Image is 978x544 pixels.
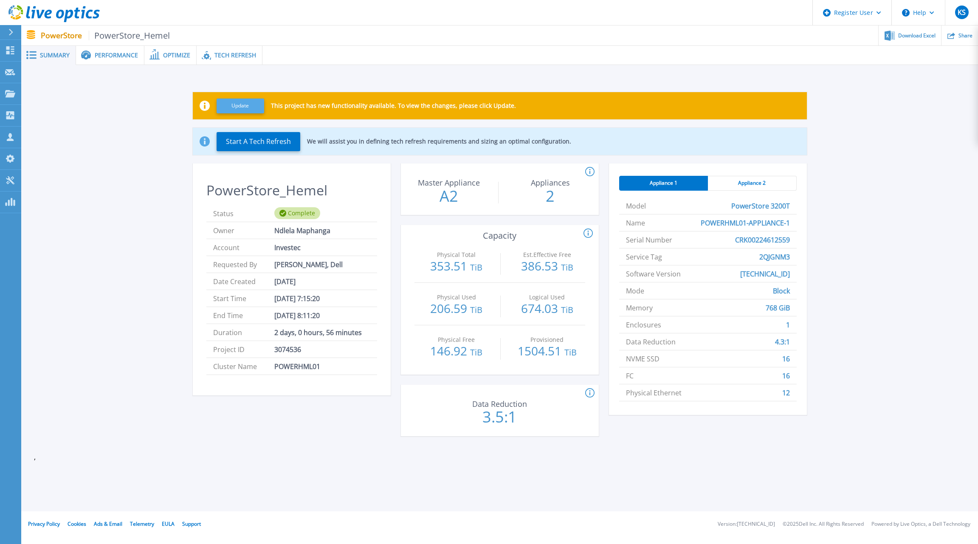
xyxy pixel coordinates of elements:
span: Tech Refresh [214,52,256,58]
div: , [21,65,978,474]
p: 146.92 [419,345,495,358]
span: Optimize [163,52,190,58]
span: End Time [213,307,274,324]
p: Logical Used [511,294,583,300]
span: PowerStore_Hemel [89,31,170,40]
span: Requested By [213,256,274,273]
span: CRK00224612559 [735,231,790,248]
span: TiB [470,304,482,316]
p: Appliances [505,179,596,186]
li: Powered by Live Optics, a Dell Technology [871,521,970,527]
span: [DATE] [274,273,296,290]
span: Data Reduction [626,333,676,350]
li: Version: [TECHNICAL_ID] [718,521,775,527]
span: [TECHNICAL_ID] [740,265,790,282]
span: Owner [213,222,274,239]
p: Data Reduction [454,400,545,408]
span: Software Version [626,265,681,282]
button: Start A Tech Refresh [217,132,300,151]
p: Physical Free [420,337,492,343]
span: Cluster Name [213,358,274,375]
span: [DATE] 8:11:20 [274,307,320,324]
span: Service Tag [626,248,662,265]
p: 1504.51 [509,345,585,358]
a: Support [182,520,201,527]
a: Cookies [68,520,86,527]
p: We will assist you in defining tech refresh requirements and sizing an optimal configuration. [307,138,571,145]
p: Est.Effective Free [511,252,583,258]
span: [DATE] 7:15:20 [274,290,320,307]
span: POWERHML01 [274,358,320,375]
span: TiB [561,262,573,273]
span: KS [958,9,966,16]
div: Complete [274,207,320,219]
span: Start Time [213,290,274,307]
span: Date Created [213,273,274,290]
span: FC [626,367,634,384]
p: 386.53 [509,260,585,273]
p: 674.03 [509,302,585,316]
p: 353.51 [419,260,495,273]
span: TiB [564,347,577,358]
span: 1 [786,316,790,333]
a: Telemetry [130,520,154,527]
span: Duration [213,324,274,341]
p: 3.5:1 [452,409,547,425]
a: Ads & Email [94,520,122,527]
span: 2QJGNM3 [759,248,790,265]
span: [PERSON_NAME], Dell [274,256,343,273]
span: Mode [626,282,644,299]
span: 768 GiB [766,299,790,316]
span: Investec [274,239,301,256]
span: Appliance 1 [650,180,677,186]
span: Performance [95,52,138,58]
button: Update [217,99,264,113]
span: Account [213,239,274,256]
p: Physical Total [420,252,492,258]
p: A2 [401,189,496,204]
span: NVME SSD [626,350,660,367]
span: PowerStore 3200T [731,197,790,214]
span: Project ID [213,341,274,358]
span: Serial Number [626,231,672,248]
span: Name [626,214,645,231]
a: EULA [162,520,175,527]
span: Model [626,197,646,214]
span: Share [958,33,972,38]
span: Ndlela Maphanga [274,222,330,239]
span: 16 [782,367,790,384]
span: 4.3:1 [775,333,790,350]
span: 16 [782,350,790,367]
span: 3074536 [274,341,301,358]
span: Status [213,205,274,222]
span: Download Excel [898,33,936,38]
p: Provisioned [511,337,583,343]
span: Block [773,282,790,299]
span: Memory [626,299,653,316]
li: © 2025 Dell Inc. All Rights Reserved [783,521,864,527]
span: Physical Ethernet [626,384,682,401]
span: Summary [40,52,70,58]
p: This project has new functionality available. To view the changes, please click Update. [271,102,516,109]
a: Privacy Policy [28,520,60,527]
span: Appliance 2 [738,180,766,186]
p: Master Appliance [403,179,494,186]
p: 2 [503,189,598,204]
p: Physical Used [420,294,492,300]
span: 2 days, 0 hours, 56 minutes [274,324,362,341]
span: POWERHML01-APPLIANCE-1 [701,214,790,231]
h2: PowerStore_Hemel [206,183,377,198]
span: TiB [470,347,482,358]
p: 206.59 [419,302,495,316]
span: 12 [782,384,790,401]
p: PowerStore [41,31,170,40]
span: TiB [470,262,482,273]
span: Enclosures [626,316,661,333]
span: TiB [561,304,573,316]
